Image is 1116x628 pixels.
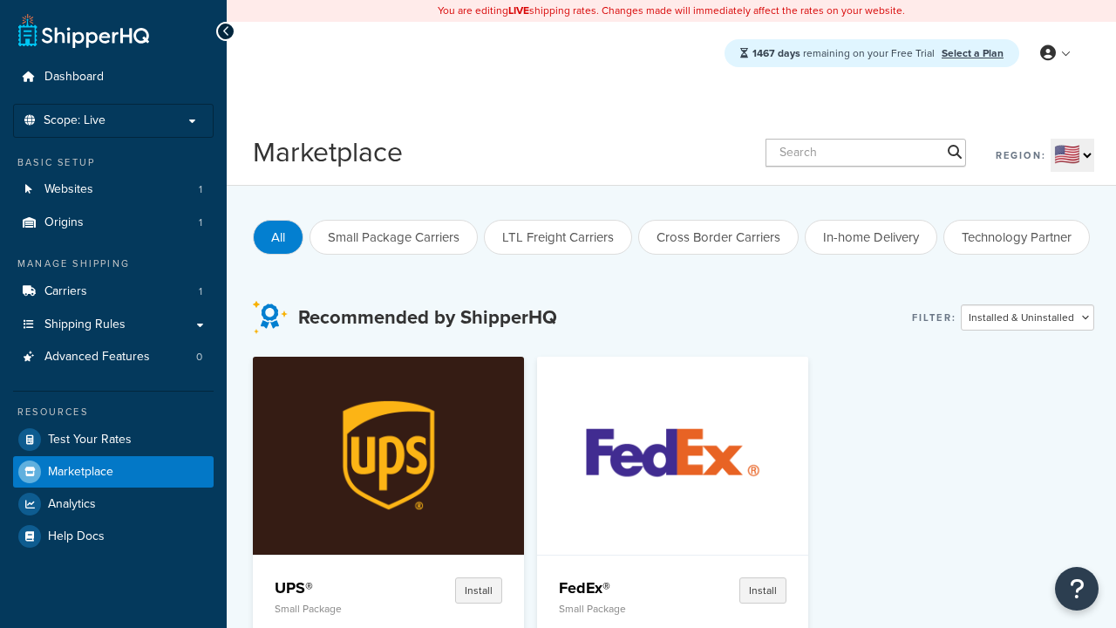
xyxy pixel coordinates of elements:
span: Scope: Live [44,113,105,128]
p: Small Package [275,603,391,615]
div: Manage Shipping [13,256,214,271]
p: Small Package [559,603,675,615]
button: Cross Border Carriers [638,220,799,255]
a: Advanced Features0 [13,341,214,373]
button: Small Package Carriers [310,220,478,255]
label: Filter: [912,305,956,330]
span: Dashboard [44,70,104,85]
button: Open Resource Center [1055,567,1099,611]
span: 0 [196,350,202,365]
button: Technology Partner [943,220,1090,255]
div: Basic Setup [13,155,214,170]
span: Shipping Rules [44,317,126,332]
strong: 1467 days [752,45,800,61]
span: Test Your Rates [48,433,132,447]
a: Origins1 [13,207,214,239]
span: Carriers [44,284,87,299]
img: UPS® [265,357,512,554]
span: Websites [44,182,93,197]
li: Origins [13,207,214,239]
a: Shipping Rules [13,309,214,341]
li: Carriers [13,276,214,308]
button: In-home Delivery [805,220,937,255]
span: 1 [199,284,202,299]
span: Advanced Features [44,350,150,365]
button: All [253,220,303,255]
span: Analytics [48,497,96,512]
span: Marketplace [48,465,113,480]
button: Install [455,577,502,604]
b: LIVE [508,3,529,18]
span: remaining on your Free Trial [752,45,937,61]
h3: Recommended by ShipperHQ [298,307,557,328]
label: Region: [996,143,1046,167]
span: 1 [199,182,202,197]
a: Carriers1 [13,276,214,308]
button: Install [739,577,786,604]
li: Websites [13,174,214,206]
img: FedEx® [549,357,796,554]
button: LTL Freight Carriers [484,220,632,255]
a: Select a Plan [942,45,1004,61]
li: Advanced Features [13,341,214,373]
span: 1 [199,215,202,230]
h1: Marketplace [253,133,403,172]
div: Resources [13,405,214,420]
a: Help Docs [13,521,214,552]
h4: FedEx® [559,577,675,598]
input: Search [766,139,966,167]
a: Websites1 [13,174,214,206]
a: Test Your Rates [13,424,214,455]
span: Origins [44,215,84,230]
a: Analytics [13,488,214,520]
a: Dashboard [13,61,214,93]
h4: UPS® [275,577,391,598]
span: Help Docs [48,529,105,544]
a: Marketplace [13,456,214,488]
